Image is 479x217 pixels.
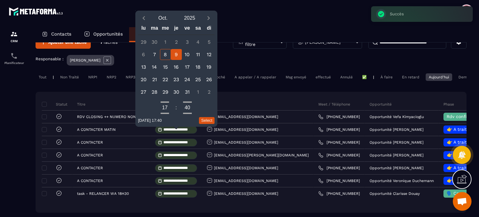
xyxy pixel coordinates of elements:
[161,103,169,112] button: Open hours overlay
[359,73,370,81] div: ✅
[182,86,193,97] div: 31
[160,37,171,47] div: 1
[36,73,50,81] div: Tout
[193,37,204,47] div: 4
[370,153,423,157] p: Opportunité [PERSON_NAME]
[9,6,65,17] img: logo
[138,49,149,60] div: 6
[171,49,182,60] div: 9
[377,73,396,81] div: À faire
[77,115,144,119] p: RDV CLOSING ++ NUMERO NON ATTRIBUE
[138,62,149,72] div: 13
[453,192,472,211] div: Ouvrir le chat
[183,103,192,112] button: Open minutes overlay
[2,39,27,43] p: CRM
[138,37,149,47] div: 29
[318,165,360,170] a: [PHONE_NUMBER]
[77,102,85,107] p: Titre
[318,127,360,132] a: [PHONE_NUMBER]
[283,73,309,81] div: Msg envoyé
[160,62,171,72] div: 15
[182,37,193,47] div: 3
[138,24,149,35] div: lu
[138,74,149,85] div: 20
[182,24,193,35] div: ve
[149,74,160,85] div: 21
[193,24,204,35] div: sa
[160,74,171,85] div: 22
[443,102,454,107] p: Phase
[337,73,356,81] div: Annulé
[138,86,149,97] div: 27
[160,86,171,97] div: 29
[318,102,350,107] p: Meet / Téléphone
[204,62,215,72] div: 19
[447,165,471,170] span: 👉 A traiter
[171,86,182,97] div: 30
[149,86,160,97] div: 28
[204,86,215,97] div: 2
[2,61,27,65] p: Planificateur
[171,62,182,72] div: 16
[36,57,64,61] p: Responsable :
[104,73,119,81] div: NRP2
[150,13,177,24] button: Open months overlay
[85,73,100,81] div: NRP1
[447,152,471,157] span: 👉 A traiter
[399,73,423,81] div: En retard
[370,179,434,183] p: Opportunité Veronique Duchemann
[138,14,150,22] button: Previous month
[370,127,423,132] p: Opportunité [PERSON_NAME]
[312,73,334,81] div: effectué
[318,191,360,196] a: [PHONE_NUMBER]
[370,166,423,170] p: Opportunité [PERSON_NAME]
[318,153,360,158] a: [PHONE_NUMBER]
[176,13,203,24] button: Open years overlay
[447,127,471,132] span: 👉 A traiter
[203,14,215,22] button: Next month
[199,117,215,124] button: Select
[138,118,162,123] div: 09/10/2025 17:40
[138,37,215,97] div: Calendar days
[370,115,424,119] p: Opportunité Vefa Kimyacioglu
[426,73,452,81] div: Aujourd'hui
[10,52,18,60] img: scheduler
[70,58,100,62] p: [PERSON_NAME]
[149,62,160,72] div: 14
[77,140,103,145] p: A CONTACTER
[77,179,103,183] p: A CONTACTER
[204,74,215,85] div: 26
[123,73,138,81] div: NRP3
[447,140,471,145] span: 👉 A traiter
[160,49,171,60] div: 8
[373,75,374,79] p: |
[182,62,193,72] div: 17
[318,178,360,183] a: [PHONE_NUMBER]
[77,127,116,132] p: A CONTACTER MATIN
[149,49,160,60] div: 7
[183,101,192,103] button: Increment minutes
[193,62,204,72] div: 18
[172,105,180,111] div: :
[370,102,392,107] p: Opportunité
[455,73,475,81] div: Demain
[2,47,27,69] a: schedulerschedulerPlanificateur
[77,153,103,157] p: A CONTACTER
[93,31,123,37] p: Opportunités
[77,166,103,170] p: A CONTACTER
[160,24,171,35] div: me
[161,112,169,115] button: Decrement hours
[318,140,360,145] a: [PHONE_NUMBER]
[193,74,204,85] div: 25
[57,73,82,81] div: Non Traité
[183,112,192,115] button: Decrement minutes
[171,24,182,35] div: je
[77,191,129,196] p: task - RELANCER WA 18H30
[231,73,279,81] div: A appeler / A rappeler
[149,37,160,47] div: 30
[171,37,182,47] div: 2
[10,30,18,38] img: formation
[193,49,204,60] div: 11
[245,38,273,47] p: Plus de filtre
[171,74,182,85] div: 23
